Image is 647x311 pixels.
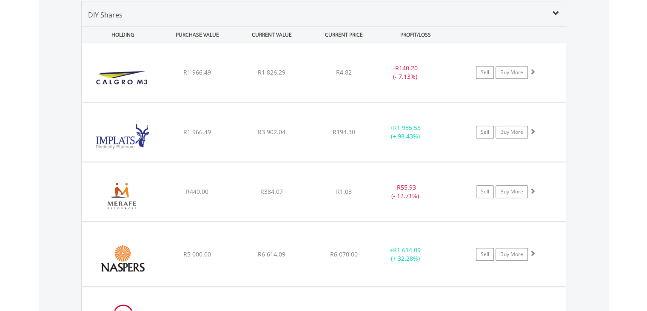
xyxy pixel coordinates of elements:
img: EQU.ZA.IMP.png [86,113,159,159]
div: PROFIT/LOSS [379,27,452,43]
a: Sell [476,126,494,138]
span: R194.30 [333,128,355,136]
div: + (+ 98.43%) [373,124,438,141]
img: EQU.ZA.CGR.png [86,54,159,100]
a: Sell [476,248,494,261]
span: R1 966.49 [183,128,211,136]
img: EQU.ZA.NPN.png [86,233,159,284]
span: R5 000.00 [183,250,211,258]
a: Sell [476,66,494,79]
div: - (- 7.13%) [373,64,438,81]
span: R6 614.09 [258,250,285,258]
img: EQU.ZA.MRF.png [86,173,159,219]
div: CURRENT VALUE [236,27,308,43]
span: R440.00 [186,187,208,196]
span: R6 070.00 [330,250,358,258]
span: R1 966.49 [183,68,211,76]
a: Buy More [496,248,528,261]
span: R1 935.55 [393,124,421,132]
a: Sell [476,185,494,198]
div: CURRENT PRICE [310,27,377,43]
span: R384.07 [260,187,283,196]
span: R1.03 [336,187,352,196]
span: DIY Shares [88,10,123,20]
div: PURCHASE VALUE [161,27,234,43]
div: HOLDING [82,27,160,43]
div: + (+ 32.28%) [373,246,438,263]
span: R4.82 [336,68,352,76]
a: Buy More [496,66,528,79]
span: R55.93 [397,183,416,191]
span: R3 902.04 [258,128,285,136]
span: R1 826.29 [258,68,285,76]
a: Buy More [496,126,528,138]
span: R140.20 [395,64,418,72]
a: Buy More [496,185,528,198]
div: - (- 12.71%) [373,183,438,200]
span: R1 614.09 [393,246,421,254]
